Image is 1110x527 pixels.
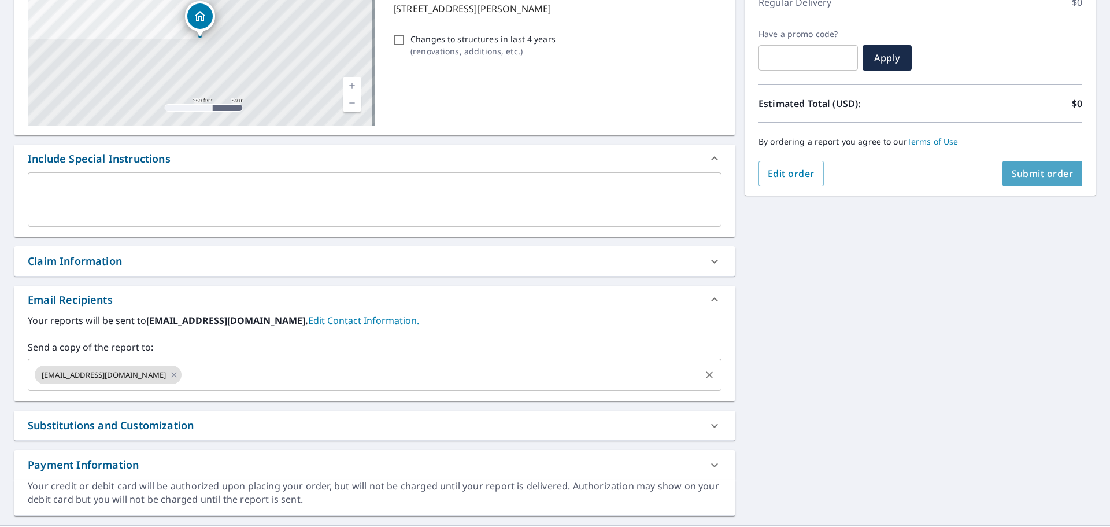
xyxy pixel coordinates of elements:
div: Payment Information [28,457,139,473]
b: [EMAIL_ADDRESS][DOMAIN_NAME]. [146,314,308,327]
button: Clear [701,367,717,383]
span: Edit order [768,167,815,180]
div: Payment Information [14,450,735,480]
div: Dropped pin, building 1, Residential property, 211 S Marshall St Marshfield, MO 65706 [185,1,215,37]
a: Terms of Use [907,136,959,147]
label: Have a promo code? [758,29,858,39]
span: Apply [872,51,902,64]
div: Substitutions and Customization [14,411,735,440]
div: Include Special Instructions [14,145,735,172]
span: [EMAIL_ADDRESS][DOMAIN_NAME] [35,370,173,381]
a: Current Level 17, Zoom In [343,77,361,94]
button: Apply [863,45,912,71]
div: Your credit or debit card will be authorized upon placing your order, but will not be charged unt... [28,480,721,506]
p: [STREET_ADDRESS][PERSON_NAME] [393,2,717,16]
label: Send a copy of the report to: [28,340,721,354]
p: $0 [1072,97,1082,110]
button: Edit order [758,161,824,186]
label: Your reports will be sent to [28,314,721,327]
p: ( renovations, additions, etc. ) [410,45,556,57]
div: Email Recipients [14,286,735,314]
span: Submit order [1012,167,1074,180]
button: Submit order [1002,161,1083,186]
div: Include Special Instructions [28,151,171,167]
div: Email Recipients [28,292,113,308]
a: EditContactInfo [308,314,419,327]
a: Current Level 17, Zoom Out [343,94,361,112]
div: Claim Information [14,246,735,276]
div: [EMAIL_ADDRESS][DOMAIN_NAME] [35,366,182,384]
div: Substitutions and Customization [28,418,194,433]
p: By ordering a report you agree to our [758,137,1082,147]
div: Claim Information [28,253,122,269]
p: Estimated Total (USD): [758,97,920,110]
p: Changes to structures in last 4 years [410,33,556,45]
